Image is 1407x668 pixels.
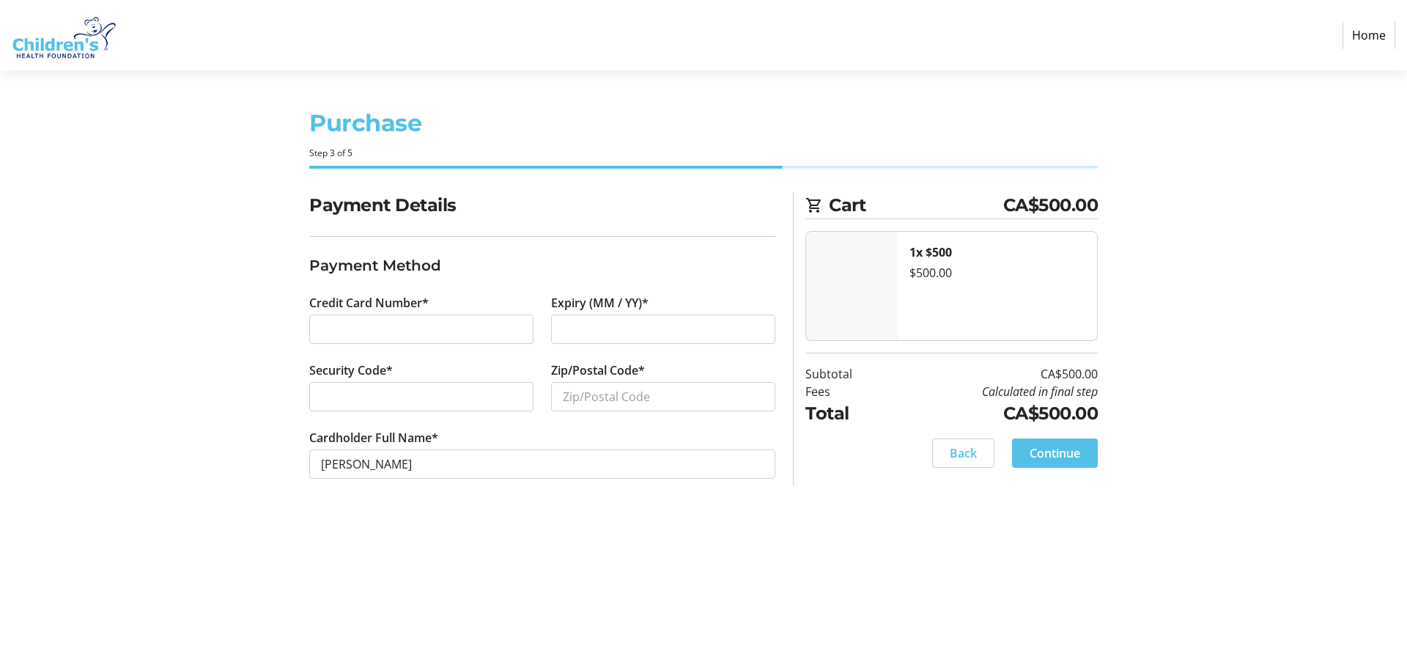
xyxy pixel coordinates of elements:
label: Security Code* [309,361,393,379]
div: $500.00 [909,264,1085,282]
h3: Payment Method [309,254,775,276]
td: Subtotal [805,365,890,383]
td: Fees [805,383,890,400]
label: Credit Card Number* [309,294,429,312]
a: Home [1343,21,1395,49]
iframe: Secure expiration date input frame [563,320,764,338]
label: Cardholder Full Name* [309,429,438,447]
img: Children's Health Foundation's Logo [12,6,116,65]
span: Back [950,444,977,462]
input: Card Holder Name [309,449,775,479]
button: Back [932,438,994,468]
td: Total [805,400,890,427]
td: Calculated in final step [890,383,1098,400]
h1: Purchase [309,106,1098,141]
img: $500 [806,232,898,340]
span: Cart [829,192,1003,219]
button: Continue [1012,438,1098,468]
strong: 1x $500 [909,244,952,260]
iframe: Secure CVC input frame [321,388,522,405]
span: CA$500.00 [1003,192,1098,219]
h2: Payment Details [309,192,775,219]
label: Zip/Postal Code* [551,361,645,379]
iframe: Secure card number input frame [321,320,522,338]
td: CA$500.00 [890,400,1098,427]
input: Zip/Postal Code [551,382,775,411]
td: CA$500.00 [890,365,1098,383]
label: Expiry (MM / YY)* [551,294,649,312]
div: Step 3 of 5 [309,147,1098,160]
span: Continue [1030,444,1080,462]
